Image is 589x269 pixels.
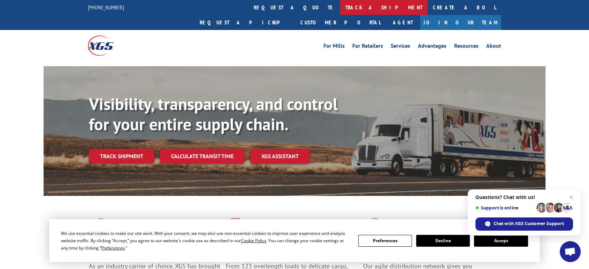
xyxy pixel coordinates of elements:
[295,15,386,30] a: Customer Portal
[363,218,387,236] img: xgs-icon-flagship-distribution-model-red
[226,218,242,236] img: xgs-icon-focused-on-flooring-red
[101,245,125,251] span: Preferences
[418,43,446,51] a: Advantages
[560,241,581,262] div: Open chat
[89,218,110,236] img: xgs-icon-total-supply-chain-intelligence-red
[160,149,245,164] a: Calculate transit time
[89,149,154,163] a: Track shipment
[475,205,534,210] span: Support is online
[391,43,410,51] a: Services
[486,43,501,51] a: About
[567,193,575,201] span: Close chat
[475,194,573,200] span: Questions? Chat with us!
[494,221,564,227] span: Chat with XGS Customer Support
[416,235,470,247] button: Decline
[358,235,412,247] button: Preferences
[474,235,528,247] button: Accept
[89,93,338,135] b: Visibility, transparency, and control for your entire supply chain.
[88,4,124,11] a: [PHONE_NUMBER]
[352,43,383,51] a: For Retailers
[194,15,295,30] a: Request a pickup
[323,43,345,51] a: For Mills
[49,219,540,262] div: Cookie Consent Prompt
[386,15,420,30] a: Agent
[475,217,573,231] div: Chat with XGS Customer Support
[250,149,310,164] a: XGS ASSISTANT
[454,43,479,51] a: Resources
[61,230,350,252] div: We use essential cookies to make our site work. With your consent, we may also use non-essential ...
[241,238,266,244] span: Cookie Policy
[420,15,501,30] a: Join Our Team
